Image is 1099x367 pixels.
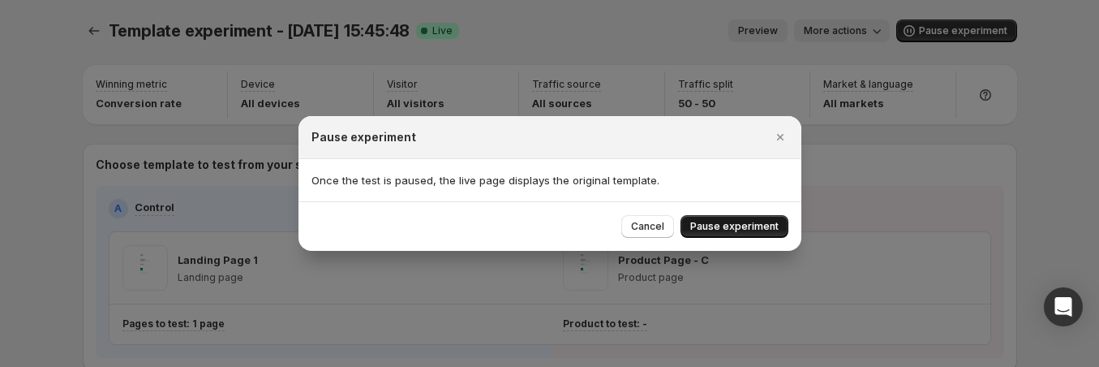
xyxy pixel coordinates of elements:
p: Once the test is paused, the live page displays the original template. [311,172,788,188]
button: Pause experiment [680,215,788,238]
span: Cancel [631,220,664,233]
span: Pause experiment [690,220,779,233]
h2: Pause experiment [311,129,416,145]
button: Cancel [621,215,674,238]
div: Open Intercom Messenger [1044,287,1083,326]
button: Close [769,126,792,149]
